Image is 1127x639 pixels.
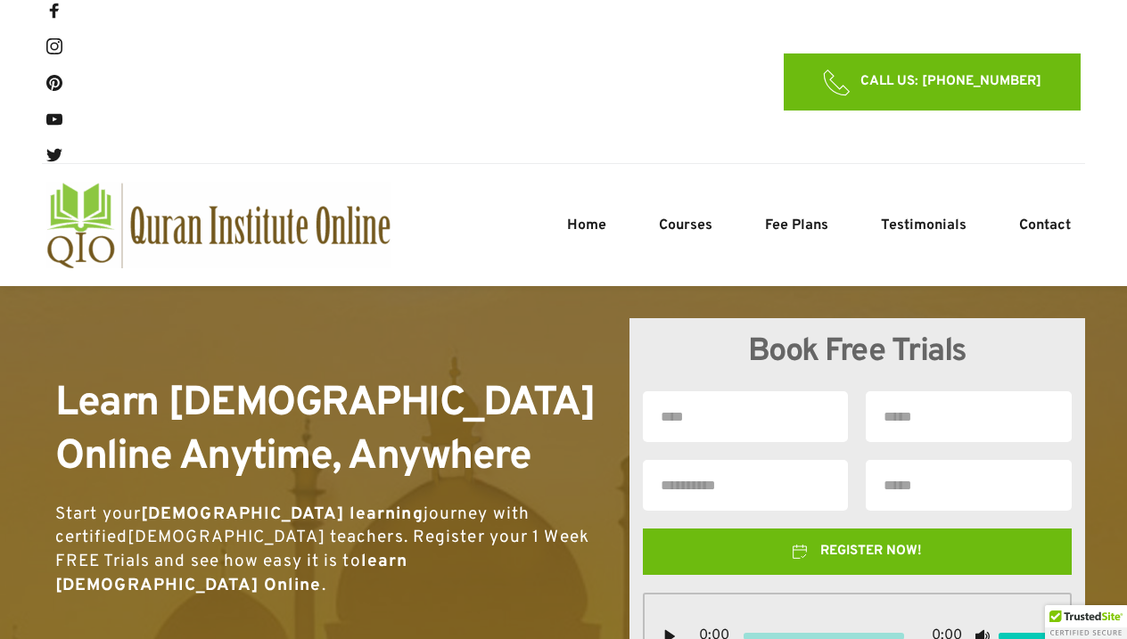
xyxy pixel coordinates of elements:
strong: [DEMOGRAPHIC_DATA] learning [141,504,424,525]
span: Testimonials [881,215,967,236]
a: Testimonials [876,215,971,236]
span: REGISTER NOW! [820,541,922,562]
a: Contact [1015,215,1075,236]
span: Contact [1019,215,1071,236]
span: Courses [659,215,712,236]
a: Courses [654,215,717,236]
button: REGISTER NOW! [643,528,1072,575]
strong: learn [DEMOGRAPHIC_DATA] Online [55,551,413,596]
span: Home [567,215,606,236]
a: [DEMOGRAPHIC_DATA] teachers [128,527,404,548]
span: CALL US: [PHONE_NUMBER] [860,71,1041,93]
div: TrustedSite Certified [1045,605,1127,639]
a: Fee Plans [761,215,833,236]
a: CALL US: [PHONE_NUMBER] [784,53,1081,111]
span: journey with certified [55,504,534,549]
span: Learn [DEMOGRAPHIC_DATA] Online Anytime, Anywhere [55,378,605,484]
span: . Register your 1 Week FREE Trials and see how easy it is to [55,527,594,572]
span: Fee Plans [765,215,828,236]
span: Book Free Trials [748,332,967,373]
span: Start your [55,504,141,525]
a: quran-institute-online-australia [46,182,391,268]
a: Home [563,215,611,236]
span: . [322,575,326,596]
